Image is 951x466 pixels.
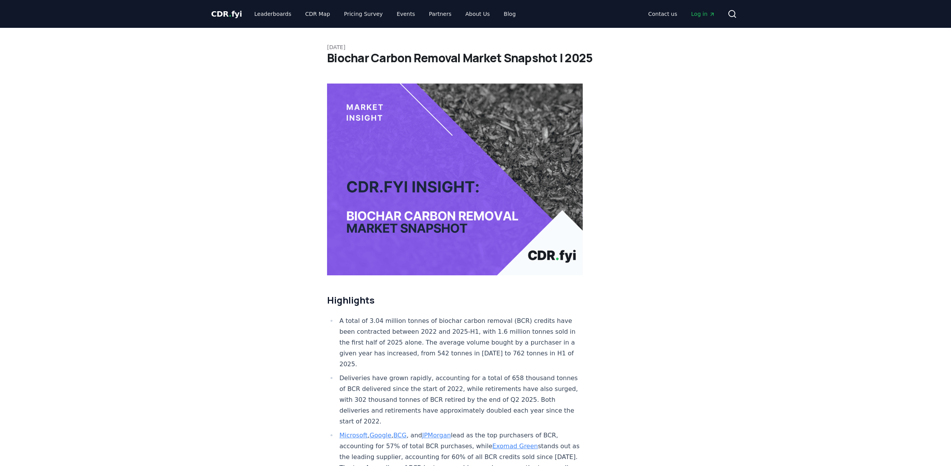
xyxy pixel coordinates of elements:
nav: Main [248,7,522,21]
span: Log in [691,10,715,18]
a: Exomad Green [492,442,538,450]
li: A total of 3.04 million tonnes of biochar carbon removal (BCR) credits have been contracted betwe... [337,316,583,370]
a: JPMorgan [422,432,451,439]
h1: Biochar Carbon Removal Market Snapshot | 2025 [327,51,624,65]
a: Google [370,432,391,439]
a: Microsoft [339,432,368,439]
a: Events [390,7,421,21]
a: Partners [423,7,458,21]
nav: Main [642,7,721,21]
h2: Highlights [327,294,583,306]
span: CDR fyi [211,9,242,19]
a: About Us [459,7,496,21]
a: Log in [685,7,721,21]
a: Leaderboards [248,7,298,21]
li: Deliveries have grown rapidly, accounting for a total of 658 thousand tonnes of BCR delivered sin... [337,373,583,427]
a: CDR.fyi [211,9,242,19]
a: Blog [498,7,522,21]
img: blog post image [327,84,583,275]
a: BCG [393,432,406,439]
a: Pricing Survey [338,7,389,21]
a: Contact us [642,7,683,21]
a: CDR Map [299,7,336,21]
span: . [229,9,232,19]
p: [DATE] [327,43,624,51]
